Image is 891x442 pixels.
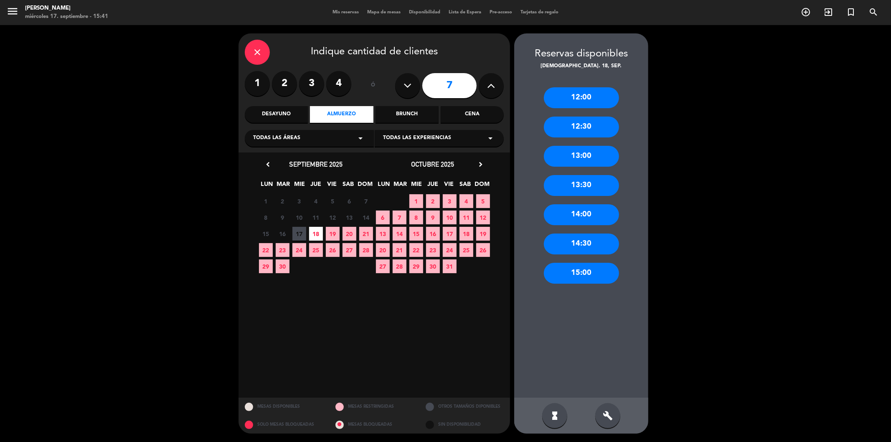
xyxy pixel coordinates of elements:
[326,243,340,257] span: 26
[259,243,273,257] span: 22
[476,194,490,208] span: 5
[276,259,289,273] span: 30
[476,160,485,169] i: chevron_right
[259,211,273,224] span: 8
[603,411,613,421] i: build
[292,243,306,257] span: 24
[443,227,457,241] span: 17
[544,204,619,225] div: 14:00
[442,179,456,193] span: VIE
[326,71,351,96] label: 4
[292,194,306,208] span: 3
[846,7,856,17] i: turned_in_not
[443,211,457,224] span: 10
[239,416,329,434] div: SOLO MESAS BLOQUEADAS
[544,146,619,167] div: 13:00
[441,106,504,123] div: Cena
[309,227,323,241] span: 18
[801,7,811,17] i: add_circle_outline
[326,194,340,208] span: 5
[343,227,356,241] span: 20
[276,194,289,208] span: 2
[239,398,329,416] div: MESAS DISPONIBLES
[409,227,423,241] span: 15
[443,259,457,273] span: 31
[326,227,340,241] span: 19
[544,175,619,196] div: 13:30
[299,71,324,96] label: 3
[264,160,272,169] i: chevron_left
[376,227,390,241] span: 13
[459,194,473,208] span: 4
[476,211,490,224] span: 12
[376,211,390,224] span: 6
[426,194,440,208] span: 2
[359,243,373,257] span: 28
[245,71,270,96] label: 1
[393,179,407,193] span: MAR
[426,243,440,257] span: 23
[25,4,108,13] div: [PERSON_NAME]
[426,227,440,241] span: 16
[292,227,306,241] span: 17
[459,227,473,241] span: 18
[276,243,289,257] span: 23
[363,10,405,15] span: Mapa de mesas
[359,194,373,208] span: 7
[259,259,273,273] span: 29
[376,259,390,273] span: 27
[259,227,273,241] span: 15
[376,106,439,123] div: Brunch
[459,243,473,257] span: 25
[328,10,363,15] span: Mis reservas
[277,179,290,193] span: MAR
[485,10,516,15] span: Pre-acceso
[25,13,108,21] div: miércoles 17. septiembre - 15:41
[544,263,619,284] div: 15:00
[309,243,323,257] span: 25
[411,160,454,168] span: octubre 2025
[485,133,495,143] i: arrow_drop_down
[245,40,504,65] div: Indique cantidad de clientes
[405,10,444,15] span: Disponibilidad
[426,179,440,193] span: JUE
[252,47,262,57] i: close
[393,227,406,241] span: 14
[476,243,490,257] span: 26
[444,10,485,15] span: Lista de Espera
[309,211,323,224] span: 11
[293,179,307,193] span: MIE
[6,5,19,18] i: menu
[475,179,489,193] span: DOM
[409,259,423,273] span: 29
[516,10,563,15] span: Tarjetas de regalo
[343,211,356,224] span: 13
[355,133,366,143] i: arrow_drop_down
[443,194,457,208] span: 3
[868,7,878,17] i: search
[329,398,420,416] div: MESAS RESTRINGIDAS
[253,134,300,142] span: Todas las áreas
[544,117,619,137] div: 12:30
[393,211,406,224] span: 7
[393,259,406,273] span: 28
[358,179,372,193] span: DOM
[409,243,423,257] span: 22
[544,234,619,254] div: 14:30
[359,227,373,241] span: 21
[329,416,420,434] div: MESAS BLOQUEADAS
[377,179,391,193] span: LUN
[259,194,273,208] span: 1
[309,194,323,208] span: 4
[393,243,406,257] span: 21
[419,416,510,434] div: SIN DISPONIBILIDAD
[6,5,19,20] button: menu
[276,227,289,241] span: 16
[359,211,373,224] span: 14
[426,259,440,273] span: 30
[823,7,833,17] i: exit_to_app
[360,71,387,100] div: ó
[260,179,274,193] span: LUN
[343,194,356,208] span: 6
[514,46,648,62] div: Reservas disponibles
